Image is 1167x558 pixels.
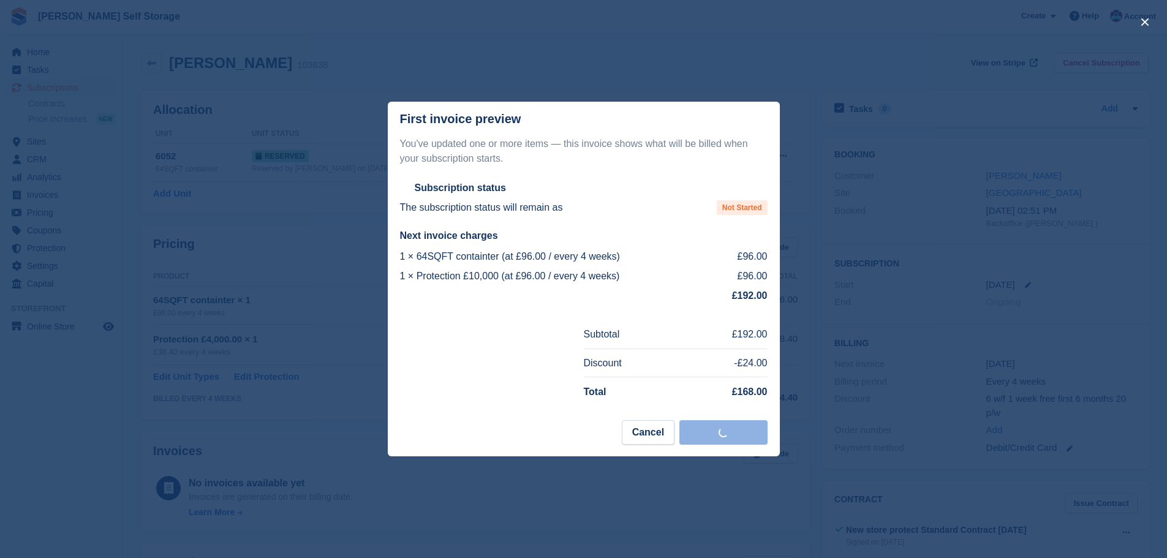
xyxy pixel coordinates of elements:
[584,320,679,349] td: Subtotal
[584,349,679,377] td: Discount
[400,247,723,266] td: 1 × 64SQFT containter (at £96.00 / every 4 weeks)
[723,266,768,286] td: £96.00
[400,200,563,215] p: The subscription status will remain as
[415,182,506,194] h2: Subscription status
[400,230,768,242] h2: Next invoice charges
[679,349,768,377] td: -£24.00
[717,200,768,215] span: Not Started
[679,320,768,349] td: £192.00
[1135,12,1155,32] button: close
[584,386,606,397] strong: Total
[400,266,723,286] td: 1 × Protection £10,000 (at £96.00 / every 4 weeks)
[732,386,768,397] strong: £168.00
[400,137,768,166] p: You've updated one or more items — this invoice shows what will be billed when your subscription ...
[622,420,674,445] button: Cancel
[400,112,521,126] p: First invoice preview
[723,247,768,266] td: £96.00
[732,290,768,301] strong: £192.00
